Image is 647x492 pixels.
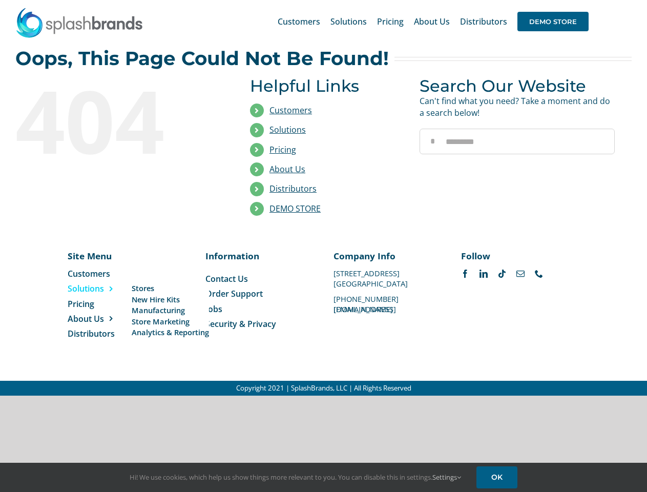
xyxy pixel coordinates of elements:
a: About Us [269,163,305,175]
span: DEMO STORE [517,12,589,31]
a: Contact Us [205,273,314,284]
span: Order Support [205,288,263,299]
h3: Helpful Links [250,76,404,95]
span: Distributors [68,328,115,339]
a: DEMO STORE [269,203,321,214]
a: tiktok [498,270,506,278]
a: Distributors [269,183,317,194]
nav: Menu [205,273,314,330]
a: Order Support [205,288,314,299]
span: Customers [68,268,110,279]
a: Store Marketing [132,316,209,327]
span: About Us [68,313,104,324]
a: Pricing [269,144,296,155]
a: Customers [68,268,137,279]
a: OK [476,466,517,488]
span: Distributors [460,17,507,26]
span: New Hire Kits [132,294,180,305]
span: Manufacturing [132,305,185,316]
a: Pricing [377,5,404,38]
input: Search [420,129,445,154]
a: DEMO STORE [517,5,589,38]
a: Stores [132,283,209,294]
span: Hi! We use cookies, which help us show things more relevant to you. You can disable this in setti... [130,473,461,482]
a: Customers [269,105,312,116]
span: Customers [278,17,320,26]
a: Distributors [68,328,137,339]
a: Settings [432,473,461,482]
span: About Us [414,17,450,26]
p: Can't find what you need? Take a moment and do a search below! [420,95,615,118]
span: Security & Privacy [205,318,276,330]
span: Pricing [377,17,404,26]
img: SplashBrands.com Logo [15,7,143,38]
a: Jobs [205,303,314,315]
h3: Search Our Website [420,76,615,95]
a: New Hire Kits [132,294,209,305]
p: Follow [461,250,569,262]
a: Pricing [68,298,137,310]
nav: Main Menu [278,5,589,38]
a: Solutions [269,124,306,135]
a: linkedin [479,270,488,278]
span: Contact Us [205,273,248,284]
a: mail [516,270,525,278]
a: Distributors [460,5,507,38]
p: Site Menu [68,250,137,262]
a: phone [535,270,543,278]
p: Company Info [333,250,442,262]
a: Customers [278,5,320,38]
span: Solutions [330,17,367,26]
nav: Menu [68,268,137,340]
a: Analytics & Reporting [132,327,209,338]
a: Manufacturing [132,305,209,316]
a: Solutions [68,283,137,294]
span: Jobs [205,303,222,315]
span: Stores [132,283,154,294]
h2: Oops, This Page Could Not Be Found! [15,48,389,69]
div: 404 [15,76,211,163]
a: facebook [461,270,469,278]
span: Store Marketing [132,316,190,327]
a: Security & Privacy [205,318,314,330]
a: About Us [68,313,137,324]
span: Solutions [68,283,104,294]
span: Pricing [68,298,94,310]
p: Information [205,250,314,262]
input: Search... [420,129,615,154]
